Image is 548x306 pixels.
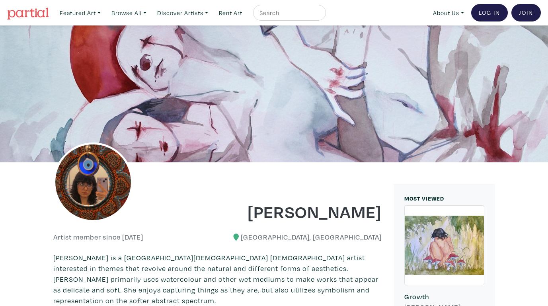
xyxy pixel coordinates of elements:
[223,233,382,242] h6: [GEOGRAPHIC_DATA], [GEOGRAPHIC_DATA]
[154,5,212,21] a: Discover Artists
[404,195,444,202] small: MOST VIEWED
[108,5,150,21] a: Browse All
[511,4,541,21] a: Join
[404,292,484,301] h6: Growth
[56,5,104,21] a: Featured Art
[223,201,382,222] h1: [PERSON_NAME]
[429,5,468,21] a: About Us
[215,5,246,21] a: Rent Art
[53,252,382,306] p: [PERSON_NAME] is a [GEOGRAPHIC_DATA][DEMOGRAPHIC_DATA] [DEMOGRAPHIC_DATA] artist interested in th...
[471,4,508,21] a: Log In
[53,142,133,222] img: phpThumb.php
[53,233,143,242] h6: Artist member since [DATE]
[259,8,318,18] input: Search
